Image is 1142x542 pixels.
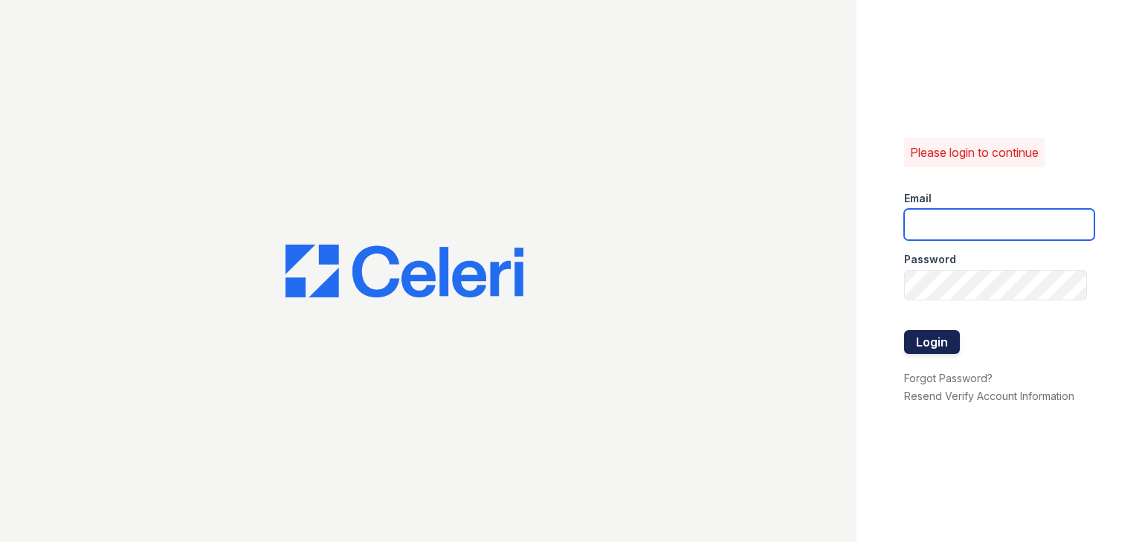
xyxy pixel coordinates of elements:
[904,390,1074,402] a: Resend Verify Account Information
[285,245,523,298] img: CE_Logo_Blue-a8612792a0a2168367f1c8372b55b34899dd931a85d93a1a3d3e32e68fde9ad4.png
[904,330,960,354] button: Login
[910,143,1039,161] p: Please login to continue
[904,191,932,206] label: Email
[904,252,956,267] label: Password
[904,372,993,384] a: Forgot Password?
